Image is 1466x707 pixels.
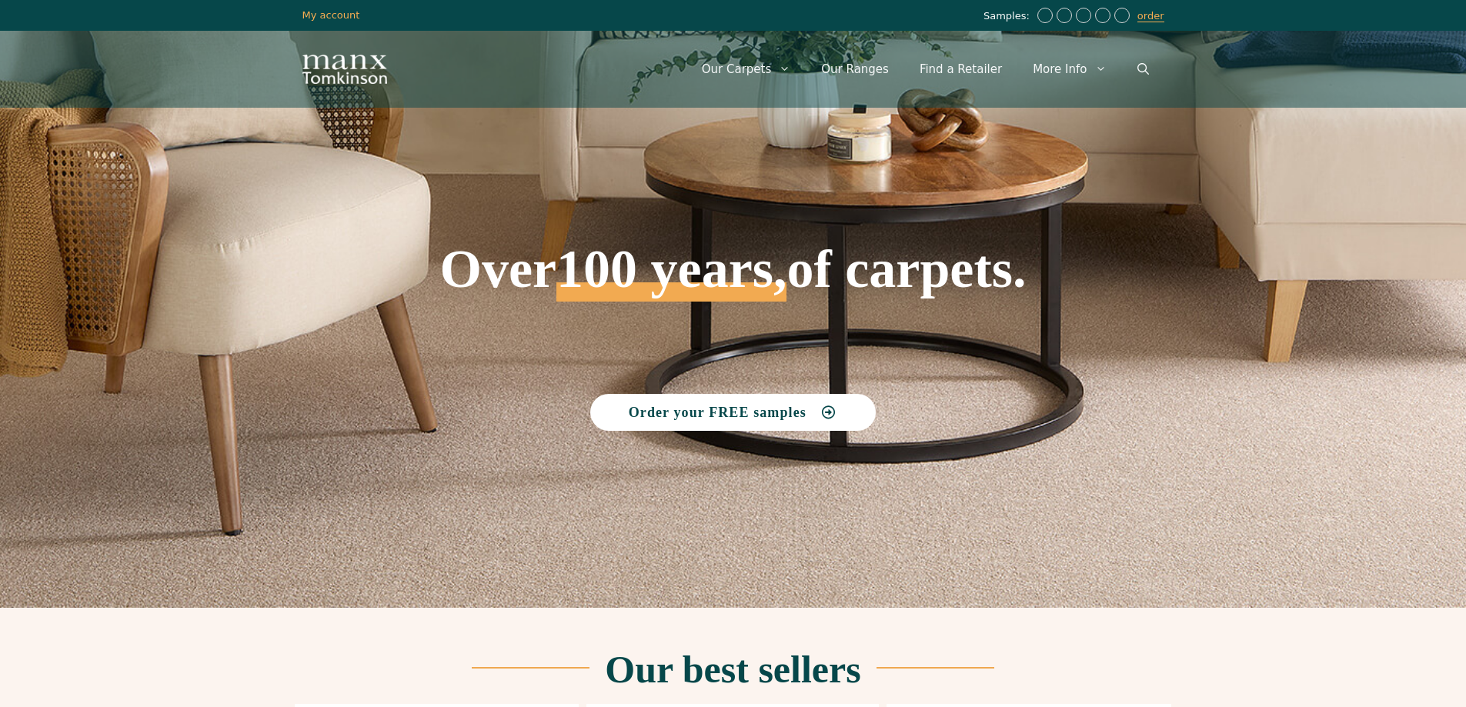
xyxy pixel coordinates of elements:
[629,405,806,419] span: Order your FREE samples
[686,46,806,92] a: Our Carpets
[1122,46,1164,92] a: Open Search Bar
[605,650,860,689] h2: Our best sellers
[904,46,1017,92] a: Find a Retailer
[556,255,786,302] span: 100 years,
[806,46,904,92] a: Our Ranges
[1137,10,1164,22] a: order
[590,394,877,431] a: Order your FREE samples
[686,46,1164,92] nav: Primary
[302,131,1164,302] h1: Over of carpets.
[302,9,360,21] a: My account
[1017,46,1121,92] a: More Info
[302,55,387,84] img: Manx Tomkinson
[983,10,1034,23] span: Samples:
